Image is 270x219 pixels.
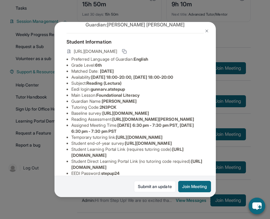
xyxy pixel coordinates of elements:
[249,198,265,214] button: chat-button
[71,122,204,134] li: Assigned Meeting Time :
[71,116,204,122] li: Reading Assessment :
[71,86,204,92] li: Eedi login :
[71,56,204,62] li: Preferred Language of Guardian:
[91,75,173,80] span: [DATE] 18:00-20:00, [DATE] 18:00-20:00
[96,93,139,98] span: Foundational Literacy
[112,117,194,122] span: [URL][DOMAIN_NAME][PERSON_NAME]
[91,87,125,92] span: gunnarv.atstepup
[71,62,204,68] li: Grade Level:
[134,181,176,192] a: Submit an update
[102,111,149,116] span: [URL][DOMAIN_NAME]
[71,110,204,116] li: Baseline survey :
[100,68,114,74] span: [DATE]
[95,62,102,68] span: 6th
[67,21,204,28] p: Guardian: [PERSON_NAME] [PERSON_NAME]
[67,38,204,45] h4: Student Information
[116,135,163,140] span: [URL][DOMAIN_NAME]
[71,140,204,146] li: Student end-of-year survey :
[71,123,194,134] span: [DATE] 6:30 pm - 7:30 pm PST, [DATE] 6:30 pm - 7:30 pm PST
[121,48,128,55] button: Copy link
[71,170,204,176] li: EEDI Password :
[100,105,116,110] span: 2N3PCK
[71,68,204,74] li: Matched Date:
[71,92,204,98] li: Main Lesson :
[74,48,117,54] span: [URL][DOMAIN_NAME]
[71,74,204,80] li: Availability:
[125,141,172,146] span: [URL][DOMAIN_NAME]
[134,56,148,62] span: English
[71,80,204,86] li: Subject :
[86,81,122,86] span: Reading (Lectura)
[71,158,204,170] li: Student Direct Learning Portal Link (no tutoring code required) :
[71,104,204,110] li: Tutoring Code :
[71,134,204,140] li: Temporary tutoring link :
[71,98,204,104] li: Guardian Name :
[178,181,211,192] button: Join Meeting
[71,146,204,158] li: Student Learning Portal Link (requires tutoring code) :
[204,29,209,33] img: Close Icon
[101,171,120,176] span: stepup24
[102,99,137,104] span: [PERSON_NAME]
